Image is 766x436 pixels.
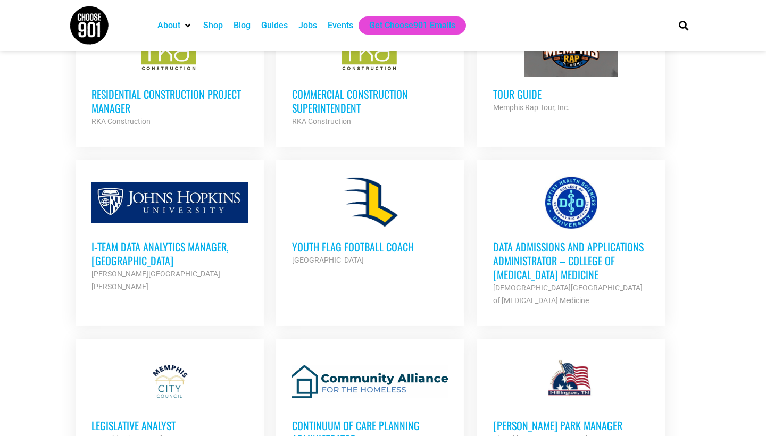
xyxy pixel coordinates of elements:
[91,117,151,125] strong: RKA Construction
[493,87,650,101] h3: Tour Guide
[493,103,570,112] strong: Memphis Rap Tour, Inc.
[91,240,248,267] h3: i-team Data Analytics Manager, [GEOGRAPHIC_DATA]
[328,19,353,32] a: Events
[292,87,448,115] h3: Commercial Construction Superintendent
[298,19,317,32] a: Jobs
[152,16,661,35] nav: Main nav
[675,16,693,34] div: Search
[276,160,464,282] a: Youth Flag Football Coach [GEOGRAPHIC_DATA]
[493,283,643,305] strong: [DEMOGRAPHIC_DATA][GEOGRAPHIC_DATA] of [MEDICAL_DATA] Medicine
[152,16,198,35] div: About
[91,270,220,291] strong: [PERSON_NAME][GEOGRAPHIC_DATA][PERSON_NAME]
[91,87,248,115] h3: Residential Construction Project Manager
[261,19,288,32] a: Guides
[292,256,364,264] strong: [GEOGRAPHIC_DATA]
[157,19,180,32] a: About
[234,19,251,32] a: Blog
[477,7,665,130] a: Tour Guide Memphis Rap Tour, Inc.
[91,418,248,432] h3: Legislative Analyst
[369,19,455,32] a: Get Choose901 Emails
[292,117,351,125] strong: RKA Construction
[292,240,448,254] h3: Youth Flag Football Coach
[76,160,264,309] a: i-team Data Analytics Manager, [GEOGRAPHIC_DATA] [PERSON_NAME][GEOGRAPHIC_DATA][PERSON_NAME]
[76,7,264,144] a: Residential Construction Project Manager RKA Construction
[276,7,464,144] a: Commercial Construction Superintendent RKA Construction
[203,19,223,32] a: Shop
[477,160,665,323] a: Data Admissions and Applications Administrator – College of [MEDICAL_DATA] Medicine [DEMOGRAPHIC_...
[493,418,650,432] h3: [PERSON_NAME] PARK MANAGER
[493,240,650,281] h3: Data Admissions and Applications Administrator – College of [MEDICAL_DATA] Medicine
